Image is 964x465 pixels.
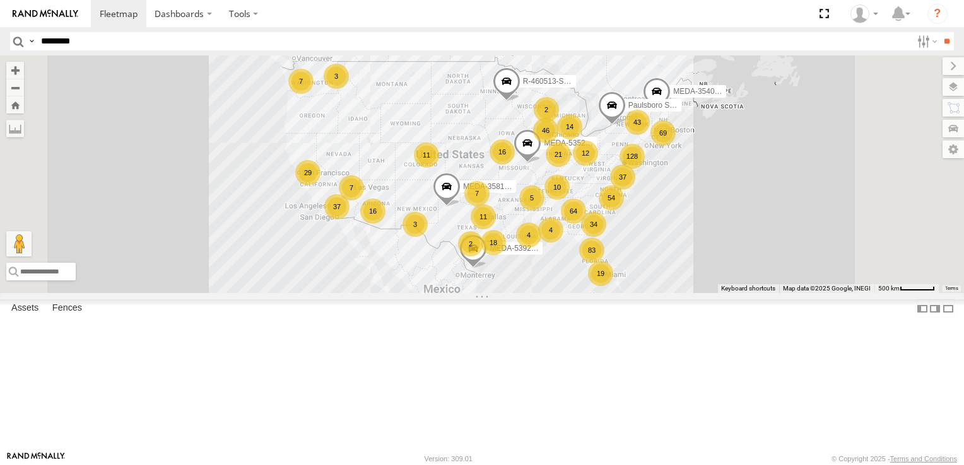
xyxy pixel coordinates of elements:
[783,285,871,292] span: Map data ©2025 Google, INEGI
[929,299,941,318] label: Dock Summary Table to the Right
[288,69,314,94] div: 7
[5,300,45,318] label: Assets
[7,452,65,465] a: Visit our Website
[295,160,320,185] div: 29
[721,284,775,293] button: Keyboard shortcuts
[942,299,955,318] label: Hide Summary Table
[360,198,385,224] div: 16
[581,212,606,237] div: 34
[6,231,32,256] button: Drag Pegman onto the map to open Street View
[6,62,24,79] button: Zoom in
[516,222,541,248] div: 4
[46,300,88,318] label: Fences
[890,455,957,462] a: Terms and Conditions
[403,212,428,237] div: 3
[6,120,24,137] label: Measure
[628,100,712,109] span: Paulsboro Spare Tracker
[6,79,24,96] button: Zoom out
[912,32,939,50] label: Search Filter Options
[6,96,24,113] button: Zoom Home
[832,455,957,462] div: © Copyright 2025 -
[425,455,473,462] div: Version: 309.01
[523,77,579,86] span: R-460513-Swing
[544,139,609,147] span: MEDA-535204-Roll
[490,139,515,164] div: 16
[481,230,506,255] div: 18
[26,32,37,50] label: Search Query
[534,97,559,122] div: 2
[874,284,939,293] button: Map Scale: 500 km per 52 pixels
[573,141,598,166] div: 12
[538,217,563,243] div: 4
[588,261,613,286] div: 19
[463,181,528,190] span: MEDA-358103-Roll
[546,142,571,167] div: 21
[414,142,439,168] div: 11
[339,175,364,200] div: 7
[943,141,964,158] label: Map Settings
[533,118,558,143] div: 46
[878,285,900,292] span: 500 km
[458,231,483,256] div: 2
[945,285,958,290] a: Terms (opens in new tab)
[650,120,676,146] div: 69
[625,110,650,135] div: 43
[490,244,555,253] span: MEDA-539283-Roll
[927,4,948,24] i: ?
[599,185,624,210] div: 54
[324,194,350,219] div: 37
[519,185,544,210] div: 5
[324,64,349,89] div: 3
[673,87,738,96] span: MEDA-354015-Roll
[13,9,78,18] img: rand-logo.svg
[464,181,490,206] div: 7
[561,198,586,224] div: 64
[610,164,635,190] div: 37
[579,238,604,263] div: 83
[620,144,645,169] div: 128
[916,299,929,318] label: Dock Summary Table to the Left
[471,204,496,229] div: 11
[846,4,883,23] div: Jose Cortez
[544,175,570,200] div: 10
[557,114,582,139] div: 14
